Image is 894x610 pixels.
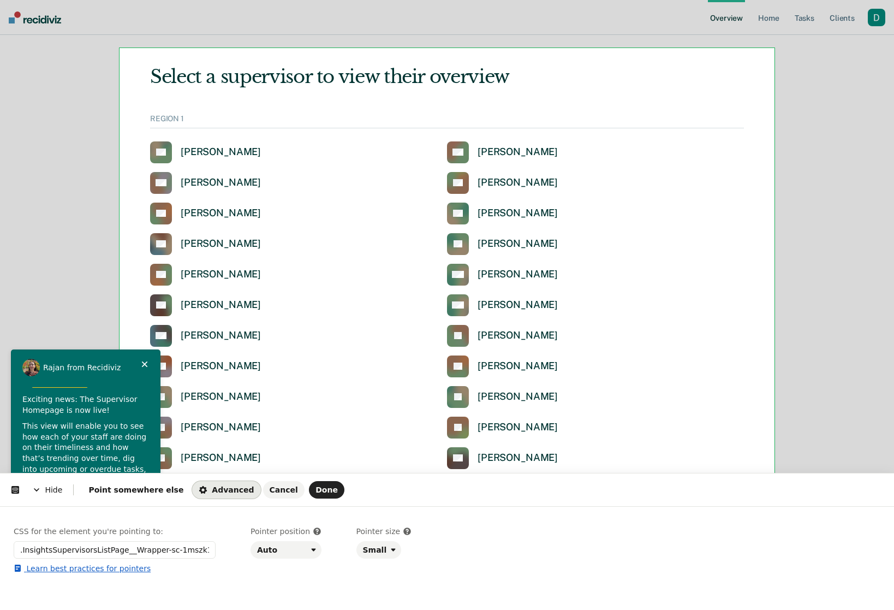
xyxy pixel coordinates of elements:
p: Pointer position [251,526,321,537]
p: Exciting news: The Supervisor Homepage is now live! [22,394,149,416]
span: Hide [21,475,73,505]
span: Done [315,485,338,494]
span: Rajan [43,363,67,372]
span: Advanced [199,485,254,494]
p: Pointer size [356,526,412,537]
button: Advanced [192,481,260,499]
input: Enter a CSS selector [14,541,216,559]
button: Small [356,541,402,559]
span: Cancel [270,485,298,494]
p: This view will enable you to see how each of your staff are doing on their timeliness and how tha... [22,421,149,507]
button: Auto [251,541,321,559]
p: CSS for the element you're pointing to: [14,526,216,537]
a: Learn best practices for pointers [14,563,216,574]
span: Point somewhere else [88,485,183,494]
div: Auto [257,546,277,554]
button: Point somewhere else [82,481,190,499]
img: Rajan Kaur [22,359,40,376]
span: from Recidiviz [67,363,121,372]
div: Small [363,546,387,554]
button: Cancel [263,481,305,499]
button: Done [309,481,344,499]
